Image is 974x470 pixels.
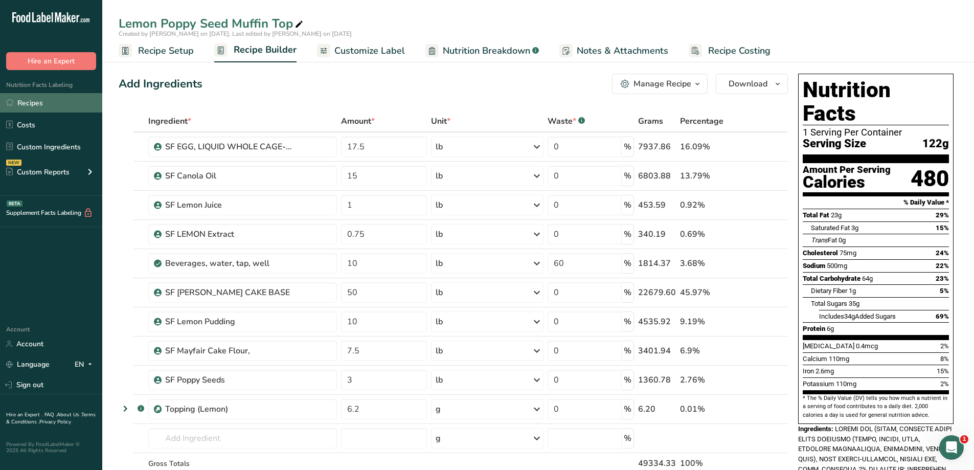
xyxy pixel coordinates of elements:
[6,160,21,166] div: NEW
[638,170,676,182] div: 6803.88
[6,411,42,418] a: Hire an Expert .
[940,342,949,350] span: 2%
[148,458,337,469] div: Gross Totals
[75,359,96,371] div: EN
[436,345,443,357] div: lb
[798,425,833,433] span: Ingredients:
[803,196,949,209] section: % Daily Value *
[940,355,949,363] span: 8%
[680,316,739,328] div: 9.19%
[849,300,859,307] span: 35g
[436,257,443,270] div: lb
[436,432,441,444] div: g
[638,257,676,270] div: 1814.37
[119,14,305,33] div: Lemon Poppy Seed Muffin Top
[165,257,293,270] div: Beverages, water, tap, well
[633,78,691,90] div: Manage Recipe
[148,428,337,449] input: Add Ingredient
[154,406,162,413] img: Sub Recipe
[443,44,530,58] span: Nutrition Breakdown
[119,39,194,62] a: Recipe Setup
[39,418,71,426] a: Privacy Policy
[680,257,739,270] div: 3.68%
[341,115,375,127] span: Amount
[708,44,771,58] span: Recipe Costing
[936,312,949,320] span: 69%
[937,367,949,375] span: 15%
[680,286,739,299] div: 45.97%
[936,275,949,282] span: 23%
[680,374,739,386] div: 2.76%
[612,74,708,94] button: Manage Recipe
[936,249,949,257] span: 24%
[436,141,443,153] div: lb
[839,236,846,244] span: 0g
[922,138,949,150] span: 122g
[803,342,854,350] span: [MEDICAL_DATA]
[119,30,352,38] span: Created by [PERSON_NAME] on [DATE], Last edited by [PERSON_NAME] on [DATE]
[716,74,788,94] button: Download
[803,138,866,150] span: Serving Size
[436,199,443,211] div: lb
[960,435,968,443] span: 1
[836,380,856,388] span: 110mg
[148,115,191,127] span: Ingredient
[436,403,441,415] div: g
[936,211,949,219] span: 29%
[638,403,676,415] div: 6.20
[559,39,668,62] a: Notes & Attachments
[803,249,838,257] span: Cholesterol
[6,52,96,70] button: Hire an Expert
[436,316,443,328] div: lb
[811,236,828,244] i: Trans
[803,275,860,282] span: Total Carbohydrate
[831,211,842,219] span: 23g
[165,141,293,153] div: SF EGG, LIQUID WHOLE CAGE-FREE
[638,199,676,211] div: 453.59
[811,300,847,307] span: Total Sugars
[165,316,293,328] div: SF Lemon Pudding
[165,199,293,211] div: SF Lemon Juice
[44,411,57,418] a: FAQ .
[827,262,847,270] span: 500mg
[436,286,443,299] div: lb
[680,141,739,153] div: 16.09%
[680,228,739,240] div: 0.69%
[638,115,663,127] span: Grams
[803,394,949,419] section: * The % Daily Value (DV) tells you how much a nutrient in a serving of food contributes to a dail...
[165,345,293,357] div: SF Mayfair Cake Flour,
[214,38,297,63] a: Recipe Builder
[6,441,96,454] div: Powered By FoodLabelMaker © 2025 All Rights Reserved
[165,170,293,182] div: SF Canola Oil
[856,342,878,350] span: 0.4mcg
[803,355,827,363] span: Calcium
[729,78,767,90] span: Download
[436,228,443,240] div: lb
[680,170,739,182] div: 13.79%
[829,355,849,363] span: 110mg
[940,380,949,388] span: 2%
[165,403,293,415] div: Topping (Lemon)
[844,312,855,320] span: 34g
[840,249,856,257] span: 75mg
[680,403,739,415] div: 0.01%
[638,228,676,240] div: 340.19
[803,175,891,190] div: Calories
[851,224,858,232] span: 3g
[6,411,96,426] a: Terms & Conditions .
[680,457,739,469] div: 100%
[816,367,834,375] span: 2.6mg
[803,325,825,332] span: Protein
[425,39,539,62] a: Nutrition Breakdown
[803,367,814,375] span: Iron
[165,228,293,240] div: SF LEMON Extract
[936,224,949,232] span: 15%
[638,457,676,469] div: 49334.33
[548,115,585,127] div: Waste
[680,345,739,357] div: 6.9%
[317,39,405,62] a: Customize Label
[165,374,293,386] div: SF Poppy Seeds
[803,211,829,219] span: Total Fat
[911,165,949,192] div: 480
[680,199,739,211] div: 0.92%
